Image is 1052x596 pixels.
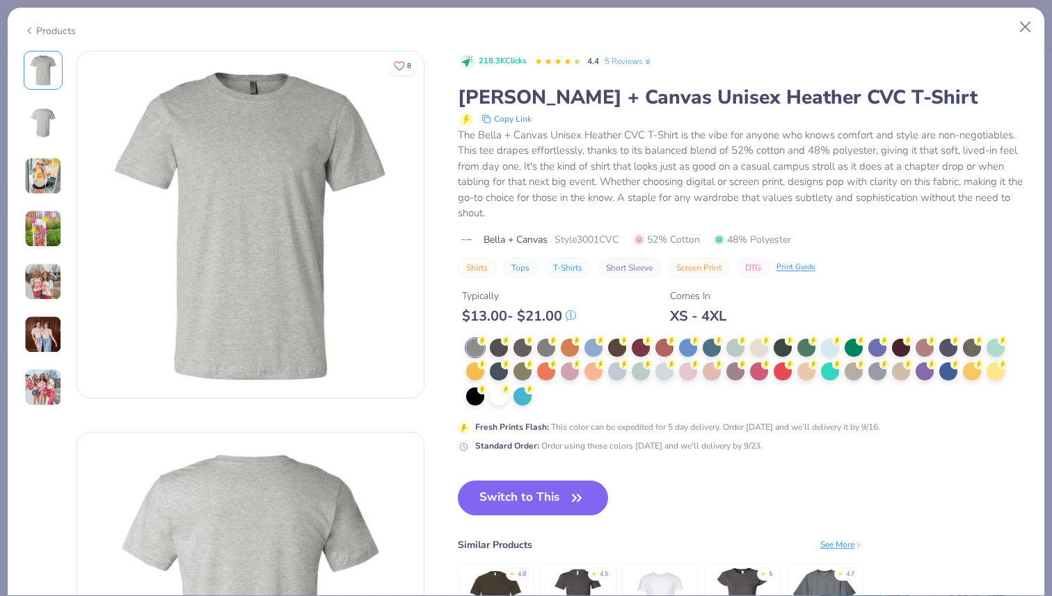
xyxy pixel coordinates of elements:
div: ★ [760,570,766,575]
div: ★ [591,570,597,575]
button: Tops [503,258,538,277]
div: [PERSON_NAME] + Canvas Unisex Heather CVC T-Shirt [458,84,1029,111]
div: Comes In [670,289,726,303]
div: ★ [509,570,515,575]
div: XS - 4XL [670,307,726,325]
img: User generated content [24,316,62,353]
div: Products [24,24,76,38]
button: Short Sleeve [598,258,661,277]
div: 4.5 [600,570,608,579]
button: DTG [737,258,770,277]
img: Back [26,106,60,140]
div: 4.4 Stars [534,51,582,73]
div: 4.7 [846,570,854,579]
img: User generated content [24,263,62,300]
img: brand logo [458,234,477,245]
div: $ 13.00 - $ 21.00 [462,307,576,325]
strong: Standard Order : [475,440,539,451]
div: Typically [462,289,576,303]
span: Bella + Canvas [484,232,548,247]
button: T-Shirts [545,258,591,277]
div: Order using these colors [DATE] and we’ll delivery by 9/23. [475,440,763,452]
div: ★ [838,570,843,575]
img: User generated content [24,210,62,248]
img: Front [77,51,424,398]
div: This color can be expedited for 5 day delivery. Order [DATE] and we’ll delivery it by 9/16. [475,421,880,433]
div: Similar Products [458,538,532,552]
div: 5 [769,570,772,579]
span: 48% Polyester [714,232,791,247]
a: 5 Reviews [605,55,653,67]
button: Switch to This [458,481,609,515]
button: Screen Print [668,258,730,277]
div: The Bella + Canvas Unisex Heather CVC T-Shirt is the vibe for anyone who knows comfort and style ... [458,127,1029,221]
button: Shirts [458,258,496,277]
img: User generated content [24,157,62,195]
span: 4.4 [587,56,599,67]
img: Front [26,54,60,87]
strong: Fresh Prints Flash : [475,421,549,433]
span: Style 3001CVC [555,232,619,247]
button: copy to clipboard [477,111,536,127]
button: Like [388,56,417,76]
div: 4.8 [518,570,526,579]
button: Close [1012,14,1039,40]
span: 52% Cotton [634,232,700,247]
span: 8 [407,63,411,70]
div: See More [820,538,863,551]
div: Print Guide [776,261,815,273]
img: User generated content [24,369,62,406]
span: 218.3K Clicks [479,56,526,67]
